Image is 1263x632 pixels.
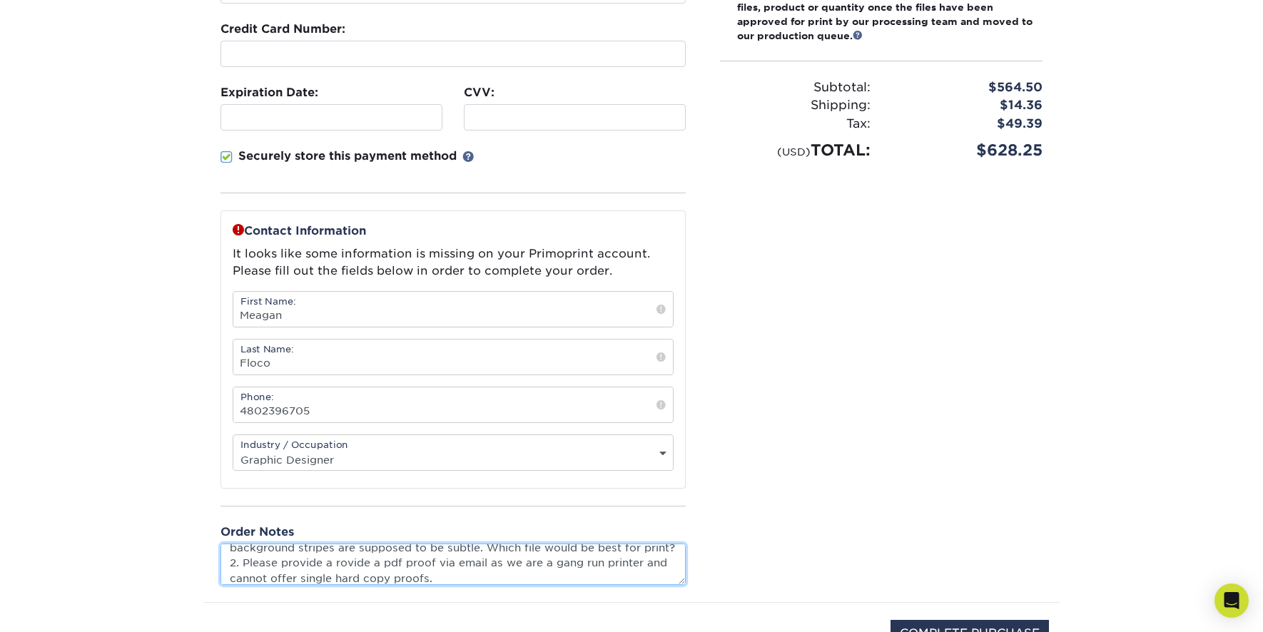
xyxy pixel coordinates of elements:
label: Credit Card Number: [220,21,345,38]
p: It looks like some information is missing on your Primoprint account. Please fill out the fields ... [233,245,674,280]
div: Subtotal: [709,78,881,97]
div: $564.50 [881,78,1053,97]
p: Securely store this payment method [238,148,457,165]
iframe: Secure CVC input frame [470,111,679,124]
iframe: Secure expiration date input frame [227,111,436,124]
p: Contact Information [233,223,674,240]
div: Open Intercom Messenger [1214,583,1249,618]
iframe: Secure card number input frame [227,47,679,61]
label: CVV: [464,84,494,101]
div: $14.36 [881,96,1053,115]
div: $49.39 [881,115,1053,133]
div: Shipping: [709,96,881,115]
label: Order Notes [220,524,294,541]
div: $628.25 [881,138,1053,162]
div: TOTAL: [709,138,881,162]
div: Tax: [709,115,881,133]
small: (USD) [777,146,811,158]
label: Expiration Date: [220,84,318,101]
